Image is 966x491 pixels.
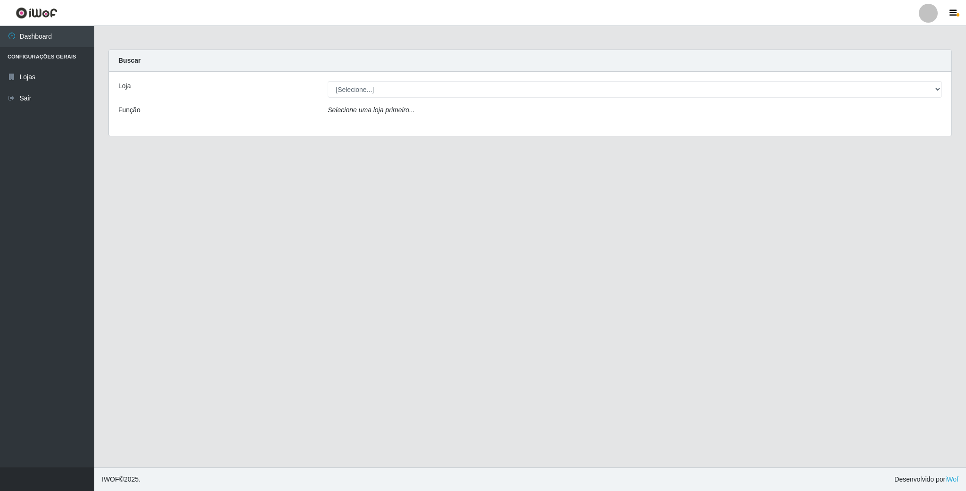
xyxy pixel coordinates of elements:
strong: Buscar [118,57,140,64]
img: CoreUI Logo [16,7,58,19]
label: Função [118,105,140,115]
span: IWOF [102,475,119,483]
span: © 2025 . [102,474,140,484]
span: Desenvolvido por [894,474,958,484]
a: iWof [945,475,958,483]
label: Loja [118,81,131,91]
i: Selecione uma loja primeiro... [328,106,414,114]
